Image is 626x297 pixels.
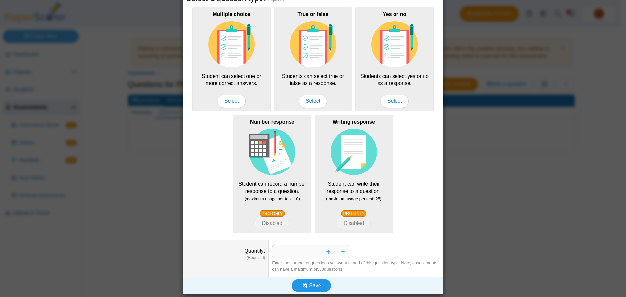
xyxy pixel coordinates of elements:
b: Writing response [333,119,375,125]
b: Yes or no [383,11,406,17]
span: Select [299,95,327,108]
small: (maximum usage per test: 25) [326,196,381,201]
div: Student can write their response to a question. [315,115,393,234]
span: Select [380,95,409,108]
span: Select [217,95,246,108]
span: Save [309,283,321,288]
img: item-type-multiple-choice.svg [371,21,418,67]
img: item-type-number-response.svg [249,129,295,175]
small: (maximum usage per test: 10) [245,196,300,201]
a: PRO ONLY [341,210,366,217]
img: item-type-writing-response.svg [331,129,377,175]
b: Number response [250,119,294,125]
div: Students can select yes or no as a response. [355,7,434,111]
img: item-type-multiple-choice.svg [208,21,255,67]
b: True or false [297,11,328,17]
div: Students can select true or false as a response. [274,7,352,111]
div: Enter the number of questions you want to add of this question type. Note, assessments can have a... [272,260,440,272]
button: Number response Student can record a number response to a question. (maximum usage per test: 10) ... [255,217,289,230]
div: Student can select one or more correct answers. [192,7,271,111]
span: Disabled [262,220,282,226]
b: Multiple choice [213,11,250,17]
button: Writing response Student can write their response to a question. (maximum usage per test: 25) PRO... [337,217,371,230]
dfn: (Required) [186,255,265,260]
img: item-type-multiple-choice.svg [290,21,336,67]
button: Save [292,279,331,292]
div: Student can record a number response to a question. [233,115,311,234]
b: 500 [317,267,324,272]
button: Decrease [335,245,350,258]
button: Increase [321,245,335,258]
span: Disabled [344,220,364,226]
a: PRO ONLY [260,210,285,217]
label: Quantity [244,248,265,254]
